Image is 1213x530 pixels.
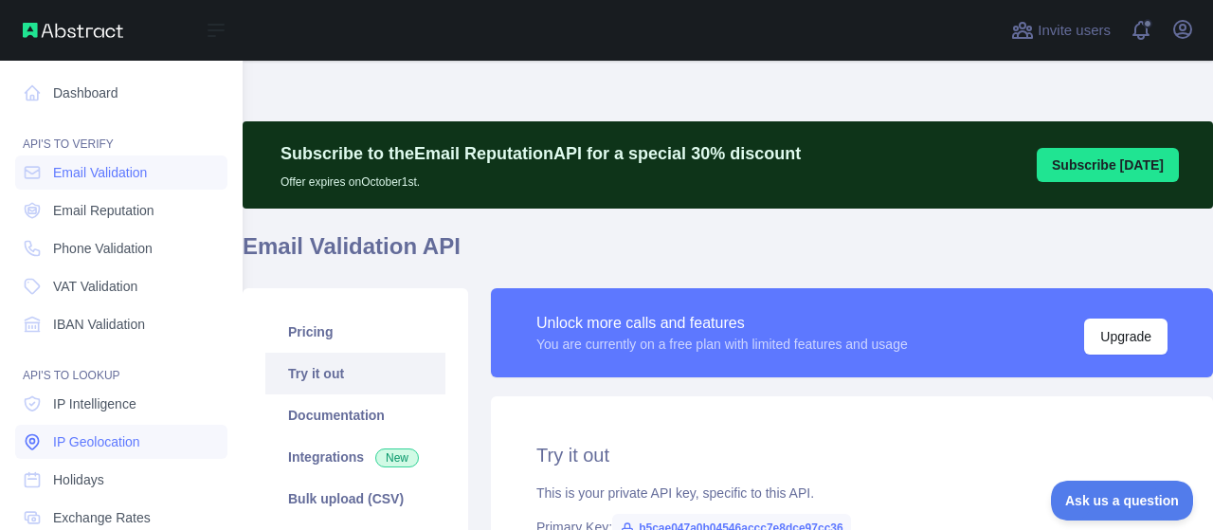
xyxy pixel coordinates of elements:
img: Abstract API [23,23,123,38]
span: Invite users [1038,20,1111,42]
a: Holidays [15,463,227,497]
h2: Try it out [536,442,1168,468]
span: Holidays [53,470,104,489]
span: VAT Validation [53,277,137,296]
div: You are currently on a free plan with limited features and usage [536,335,908,354]
span: Email Reputation [53,201,154,220]
div: API'S TO LOOKUP [15,345,227,383]
a: Pricing [265,311,445,353]
span: IP Geolocation [53,432,140,451]
a: IP Intelligence [15,387,227,421]
h1: Email Validation API [243,231,1213,277]
a: Integrations New [265,436,445,478]
a: Try it out [265,353,445,394]
span: IP Intelligence [53,394,136,413]
a: Phone Validation [15,231,227,265]
a: Email Validation [15,155,227,190]
a: Documentation [265,394,445,436]
span: New [375,448,419,467]
div: API'S TO VERIFY [15,114,227,152]
a: Dashboard [15,76,227,110]
p: Subscribe to the Email Reputation API for a special 30 % discount [281,140,801,167]
button: Invite users [1007,15,1114,46]
iframe: Toggle Customer Support [1051,481,1194,521]
span: Email Validation [53,163,147,182]
a: IP Geolocation [15,425,227,459]
span: IBAN Validation [53,315,145,334]
span: Exchange Rates [53,508,151,527]
div: This is your private API key, specific to this API. [536,484,1168,503]
span: Phone Validation [53,239,153,258]
a: Email Reputation [15,193,227,228]
div: Unlock more calls and features [536,312,908,335]
button: Subscribe [DATE] [1037,148,1179,182]
p: Offer expires on October 1st. [281,167,801,190]
a: IBAN Validation [15,307,227,341]
button: Upgrade [1084,319,1168,355]
a: VAT Validation [15,269,227,303]
a: Bulk upload (CSV) [265,478,445,520]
